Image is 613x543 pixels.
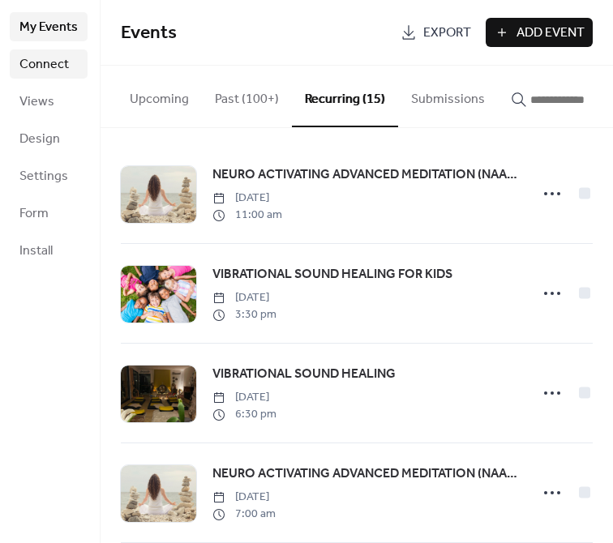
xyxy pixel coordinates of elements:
span: [DATE] [212,190,282,207]
span: Form [19,204,49,224]
span: 6:30 pm [212,406,276,423]
a: Design [10,124,88,153]
button: Recurring (15) [292,66,398,127]
span: Export [423,24,471,43]
button: Past (100+) [202,66,292,126]
span: Design [19,130,60,149]
button: Upcoming [117,66,202,126]
a: NEURO ACTIVATING ADVANCED MEDITATION (NAAM) [212,165,520,186]
button: Submissions [398,66,498,126]
span: [DATE] [212,489,276,506]
span: 11:00 am [212,207,282,224]
span: Views [19,92,54,112]
a: My Events [10,12,88,41]
span: Settings [19,167,68,186]
span: Add Event [517,24,585,43]
a: Export [392,18,479,47]
span: [DATE] [212,289,276,306]
a: Install [10,236,88,265]
span: Events [121,15,177,51]
button: Add Event [486,18,593,47]
span: NEURO ACTIVATING ADVANCED MEDITATION (NAAM) [212,165,520,185]
span: VIBRATIONAL SOUND HEALING FOR KIDS [212,265,452,284]
span: NEURO ACTIVATING ADVANCED MEDITATION (NAAM) [212,464,520,484]
a: Form [10,199,88,228]
span: 3:30 pm [212,306,276,323]
span: Connect [19,55,69,75]
a: Views [10,87,88,116]
a: Connect [10,49,88,79]
a: VIBRATIONAL SOUND HEALING [212,364,396,385]
span: VIBRATIONAL SOUND HEALING [212,365,396,384]
a: NEURO ACTIVATING ADVANCED MEDITATION (NAAM) [212,464,520,485]
span: My Events [19,18,78,37]
a: VIBRATIONAL SOUND HEALING FOR KIDS [212,264,452,285]
span: 7:00 am [212,506,276,523]
a: Settings [10,161,88,190]
span: Install [19,242,53,261]
span: [DATE] [212,389,276,406]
